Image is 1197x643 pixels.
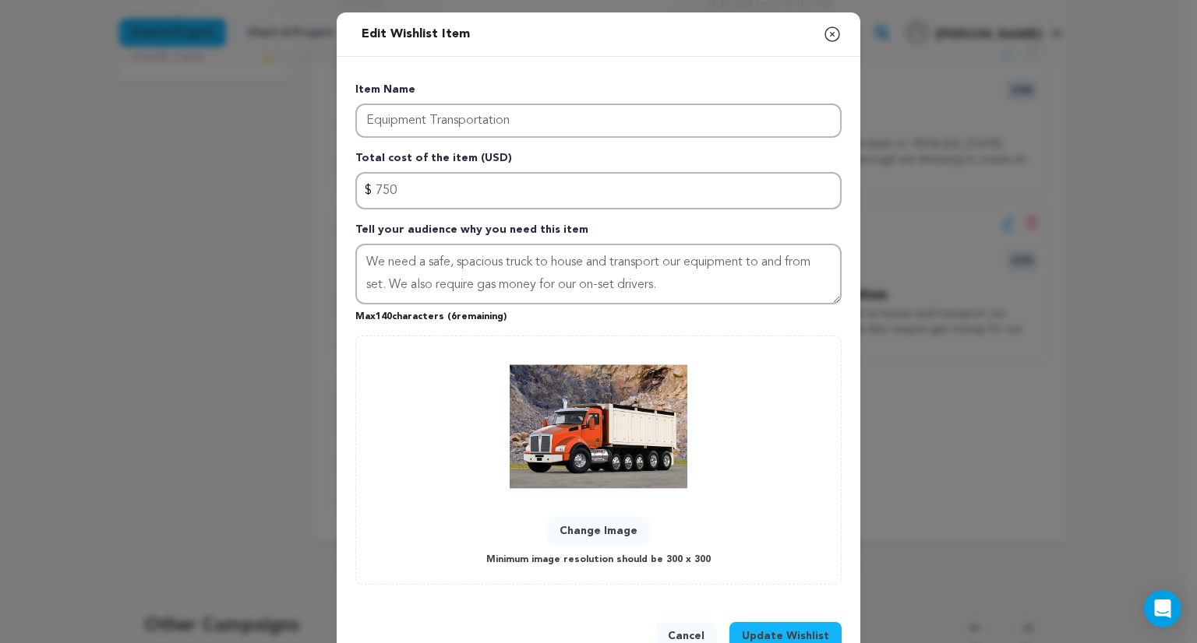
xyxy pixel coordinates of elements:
span: $ [365,181,372,200]
input: Enter total cost of the item [355,172,842,209]
div: Open Intercom Messenger [1144,590,1181,627]
p: Minimum image resolution should be 300 x 300 [486,551,711,569]
textarea: Tell your audience why you need this item [355,244,842,304]
p: Tell your audience why you need this item [355,222,842,244]
h2: Edit Wishlist Item [355,19,476,50]
input: Enter item name [355,104,842,138]
p: Max characters ( remaining) [355,304,842,323]
p: Total cost of the item (USD) [355,150,842,172]
p: Item Name [355,82,842,104]
span: 6 [451,312,457,321]
span: 140 [376,312,392,321]
button: Change Image [547,517,650,545]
